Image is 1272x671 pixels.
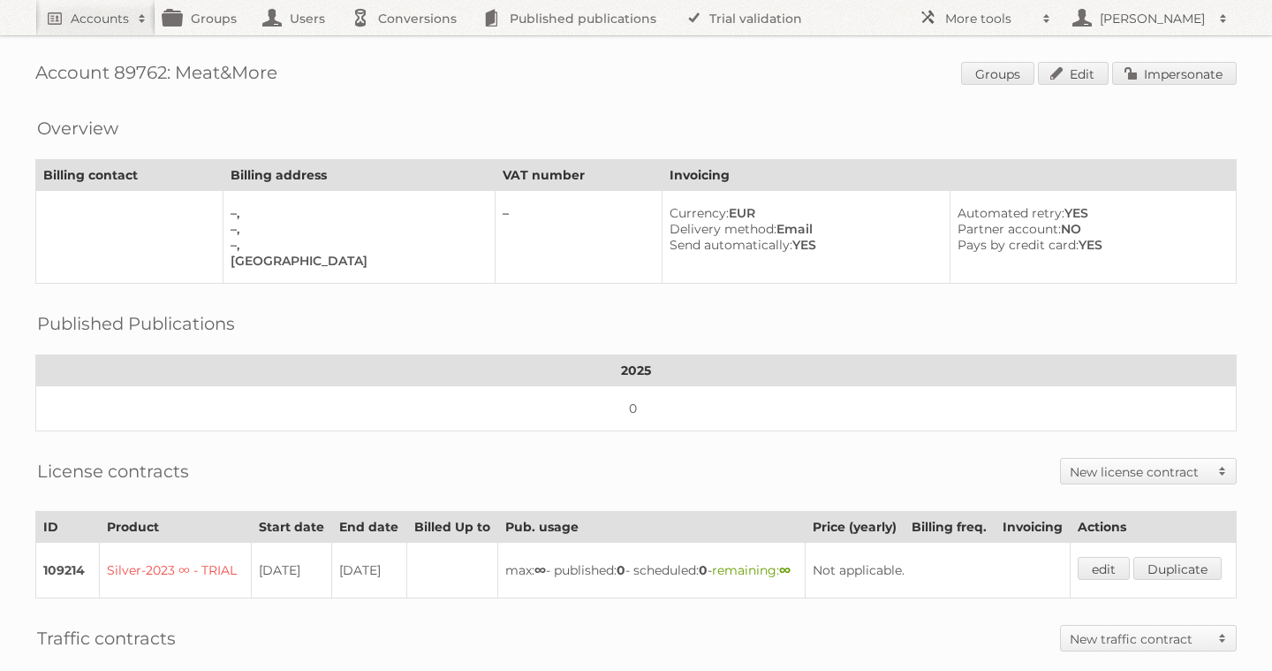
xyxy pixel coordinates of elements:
h2: New license contract [1070,463,1209,481]
span: remaining: [712,562,791,578]
td: – [496,191,662,284]
a: New license contract [1061,459,1236,484]
th: Price (yearly) [806,512,905,543]
td: [DATE] [252,543,332,599]
th: End date [332,512,406,543]
th: Billing contact [36,160,223,191]
td: 109214 [36,543,100,599]
span: Send automatically: [670,237,792,253]
th: Billing address [223,160,496,191]
th: 2025 [36,355,1237,386]
th: Invoicing [662,160,1236,191]
h1: Account 89762: Meat&More [35,62,1237,88]
span: Pays by credit card: [958,237,1079,253]
span: Currency: [670,205,729,221]
a: New traffic contract [1061,626,1236,651]
span: Partner account: [958,221,1061,237]
div: –, [231,205,481,221]
th: Actions [1070,512,1236,543]
th: Start date [252,512,332,543]
div: EUR [670,205,936,221]
a: Impersonate [1112,62,1237,85]
h2: Overview [37,115,118,141]
strong: ∞ [779,562,791,578]
div: Email [670,221,936,237]
span: Delivery method: [670,221,776,237]
h2: License contracts [37,458,189,484]
td: Silver-2023 ∞ - TRIAL [100,543,252,599]
a: Duplicate [1133,557,1222,580]
th: Billing freq. [905,512,995,543]
th: Billed Up to [406,512,497,543]
strong: 0 [617,562,625,578]
span: Toggle [1209,626,1236,651]
td: Not applicable. [806,543,1070,599]
div: YES [958,205,1222,221]
div: –, [231,237,481,253]
div: YES [958,237,1222,253]
h2: [PERSON_NAME] [1095,10,1210,27]
h2: Accounts [71,10,129,27]
a: Edit [1038,62,1109,85]
span: Toggle [1209,459,1236,484]
div: –, [231,221,481,237]
div: YES [670,237,936,253]
h2: New traffic contract [1070,630,1209,648]
h2: More tools [945,10,1033,27]
strong: ∞ [534,562,546,578]
th: VAT number [496,160,662,191]
th: Invoicing [995,512,1070,543]
td: max: - published: - scheduled: - [497,543,806,599]
h2: Published Publications [37,310,235,337]
div: [GEOGRAPHIC_DATA] [231,253,481,269]
th: Product [100,512,252,543]
a: edit [1078,557,1130,580]
span: Automated retry: [958,205,1064,221]
td: 0 [36,386,1237,431]
a: Groups [961,62,1034,85]
h2: Traffic contracts [37,625,176,652]
strong: 0 [699,562,708,578]
th: Pub. usage [497,512,806,543]
th: ID [36,512,100,543]
td: [DATE] [332,543,406,599]
div: NO [958,221,1222,237]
